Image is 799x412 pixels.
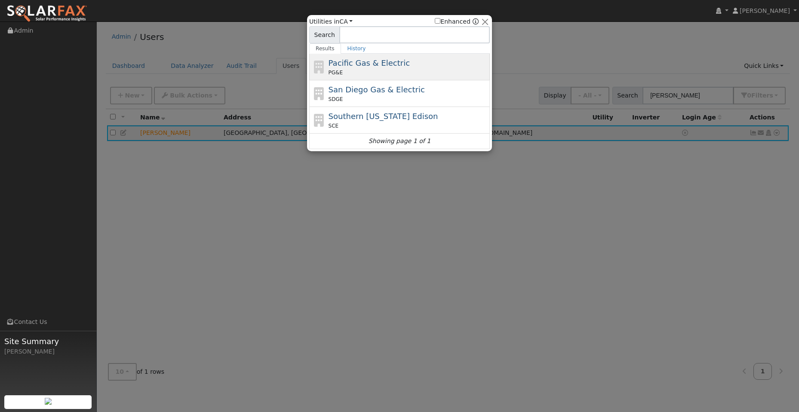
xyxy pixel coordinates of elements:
span: San Diego Gas & Electric [329,85,425,94]
span: [PERSON_NAME] [740,7,790,14]
span: Pacific Gas & Electric [329,58,410,67]
span: Search [309,26,340,43]
img: retrieve [45,398,52,405]
span: Site Summary [4,336,92,347]
span: Show enhanced providers [435,17,479,26]
span: SDGE [329,95,343,103]
a: CA [339,18,353,25]
label: Enhanced [435,17,470,26]
a: Results [309,43,341,54]
span: SCE [329,122,339,130]
a: Enhanced Providers [473,18,479,25]
span: Utilities in [309,17,353,26]
span: Southern [US_STATE] Edison [329,112,438,121]
img: SolarFax [6,5,87,23]
div: [PERSON_NAME] [4,347,92,356]
input: Enhanced [435,18,440,24]
span: PG&E [329,69,343,76]
a: History [341,43,372,54]
i: Showing page 1 of 1 [369,137,430,146]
